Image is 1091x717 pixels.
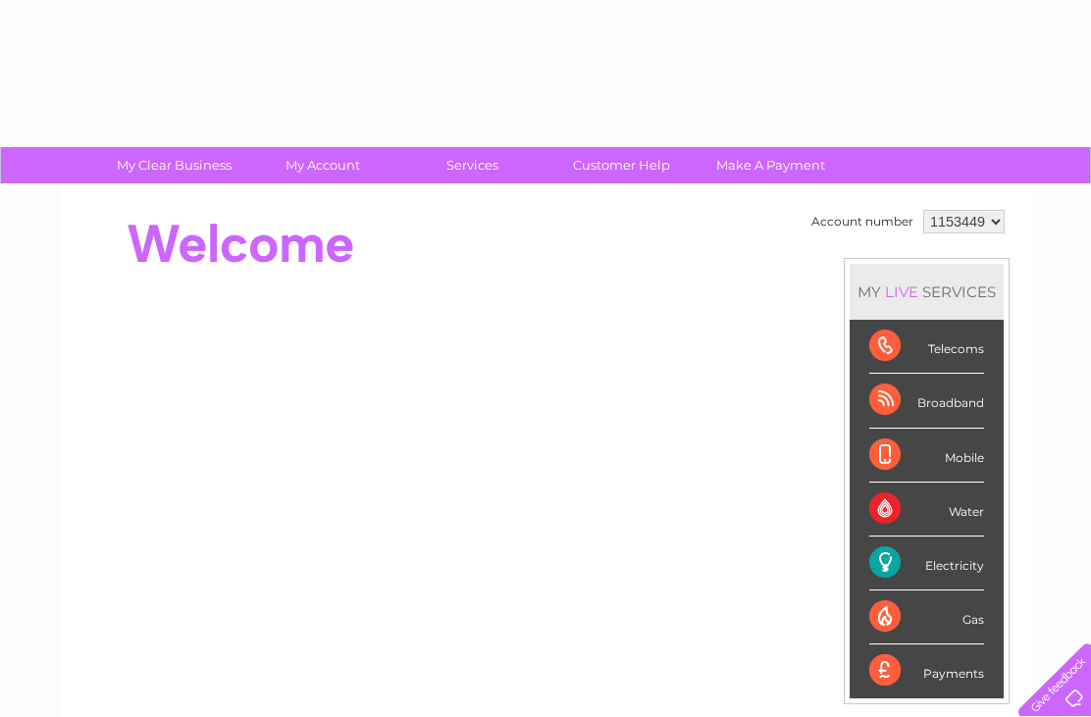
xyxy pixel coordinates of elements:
[850,264,1004,320] div: MY SERVICES
[93,147,255,183] a: My Clear Business
[869,537,984,590] div: Electricity
[869,644,984,697] div: Payments
[690,147,852,183] a: Make A Payment
[869,374,984,428] div: Broadband
[881,282,922,301] div: LIVE
[391,147,553,183] a: Services
[541,147,702,183] a: Customer Help
[869,320,984,374] div: Telecoms
[242,147,404,183] a: My Account
[806,205,918,238] td: Account number
[869,429,984,483] div: Mobile
[869,483,984,537] div: Water
[869,590,984,644] div: Gas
